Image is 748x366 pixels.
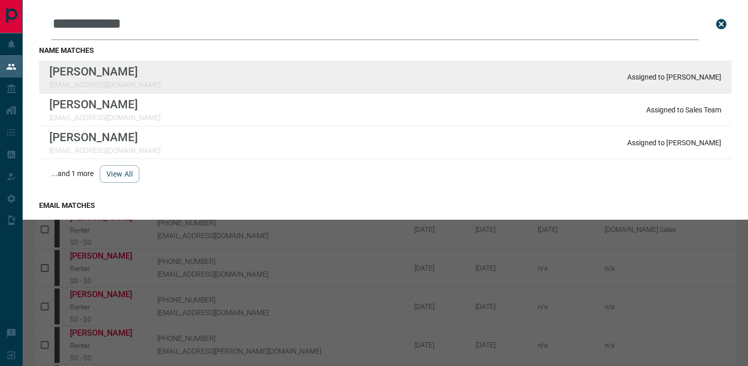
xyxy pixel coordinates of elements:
[100,165,139,183] button: view all
[49,65,160,78] p: [PERSON_NAME]
[49,113,160,122] p: [EMAIL_ADDRESS][DOMAIN_NAME]
[39,159,732,189] div: ...and 1 more
[39,46,732,54] h3: name matches
[49,146,160,155] p: [EMAIL_ADDRESS][DOMAIN_NAME]
[627,139,721,147] p: Assigned to [PERSON_NAME]
[49,81,160,89] p: [EMAIL_ADDRESS][DOMAIN_NAME]
[49,130,160,144] p: [PERSON_NAME]
[711,14,732,34] button: close search bar
[646,106,721,114] p: Assigned to Sales Team
[49,98,160,111] p: [PERSON_NAME]
[39,201,732,209] h3: email matches
[627,73,721,81] p: Assigned to [PERSON_NAME]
